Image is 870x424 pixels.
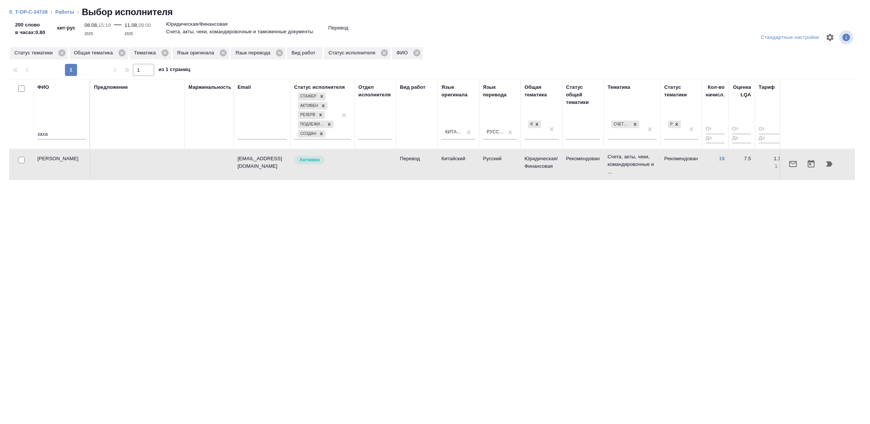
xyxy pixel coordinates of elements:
[528,120,542,129] div: Юридическая/Финансовая
[759,32,821,43] div: split button
[802,155,820,173] button: Открыть календарь загрузки
[706,84,725,99] div: Кол-во начисл.
[562,151,604,178] td: Рекомендован
[173,47,230,59] div: Язык оригинала
[94,84,128,91] div: Предложение
[10,47,68,59] div: Статус тематики
[706,125,725,134] input: От
[14,49,56,57] p: Статус тематики
[166,20,228,28] p: Юридическая/Финансовая
[732,134,751,143] input: До
[294,84,345,91] div: Статус исполнителя
[392,47,423,59] div: ФИО
[400,155,434,162] p: Перевод
[445,129,463,135] div: Китайский
[238,155,287,170] p: [EMAIL_ADDRESS][DOMAIN_NAME]
[759,134,793,143] input: До
[820,155,838,173] button: Продолжить
[479,151,521,178] td: Русский
[660,151,702,178] td: Рекомендован
[130,47,171,59] div: Тематика
[82,6,173,18] h2: Выбор исполнителя
[235,49,273,57] p: Язык перевода
[298,130,317,138] div: Создан
[9,9,48,15] a: S_T-OP-C-24728
[188,84,231,91] div: Маржинальность
[487,129,504,135] div: Русский
[34,151,90,178] td: [PERSON_NAME]
[231,47,285,59] div: Язык перевода
[759,155,793,162] p: 1.1 RUB
[134,49,159,57] p: Тематика
[608,153,657,176] p: Счета, акты, чеки, командировочные и ...
[839,30,855,45] span: Посмотреть информацию
[611,120,640,129] div: Счета, акты, чеки, командировочные и таможенные документы
[297,120,334,129] div: Стажер, Активен, Резерв, Подлежит внедрению, Создан
[125,22,139,28] p: 11.08,
[719,156,725,161] a: 19
[139,22,151,28] p: 09:00
[728,151,755,178] td: 7.5
[18,157,25,163] input: Выбери исполнителей, чтобы отправить приглашение на работу
[664,84,698,99] div: Статус тематики
[524,84,558,99] div: Общая тематика
[759,162,793,170] p: 1 слово
[177,49,217,57] p: Язык оригинала
[238,84,251,91] div: Email
[668,121,673,128] div: Рекомендован
[51,8,52,16] li: ‹
[396,49,410,57] p: ФИО
[358,84,392,99] div: Отдел исполнителя
[85,22,99,28] p: 08.08,
[667,120,682,129] div: Рекомендован
[297,92,327,101] div: Стажер, Активен, Резерв, Подлежит внедрению, Создан
[566,84,600,106] div: Статус общей тематики
[297,101,328,111] div: Стажер, Активен, Резерв, Подлежит внедрению, Создан
[611,121,631,128] div: Счета, акты, чеки, командировочные и таможенные документы
[328,24,348,32] p: Перевод
[298,121,325,128] div: Подлежит внедрению
[298,102,319,110] div: Активен
[400,84,426,91] div: Вид работ
[297,129,326,139] div: Стажер, Активен, Резерв, Подлежит внедрению, Создан
[706,134,725,143] input: До
[732,125,751,134] input: От
[324,47,390,59] div: Статус исполнителя
[608,84,630,91] div: Тематика
[759,84,775,91] div: Тариф
[9,6,861,18] nav: breadcrumb
[784,155,802,173] button: Отправить предложение о работе
[298,111,316,119] div: Резерв
[99,22,111,28] p: 15:19
[821,28,839,46] span: Настроить таблицу
[159,65,190,76] span: из 1 страниц
[292,49,318,57] p: Вид работ
[528,121,533,128] div: Юридическая/Финансовая
[74,49,116,57] p: Общая тематика
[114,18,122,38] div: —
[759,125,793,134] input: От
[732,84,751,99] div: Оценка LQA
[441,84,475,99] div: Язык оригинала
[77,8,79,16] li: ‹
[298,93,318,101] div: Стажер
[294,155,351,165] div: Рядовой исполнитель: назначай с учетом рейтинга
[69,47,128,59] div: Общая тематика
[56,9,74,15] a: Работы
[329,49,378,57] p: Статус исполнителя
[297,110,325,120] div: Стажер, Активен, Резерв, Подлежит внедрению, Создан
[299,156,320,164] p: Активен
[483,84,517,99] div: Язык перевода
[521,151,562,178] td: Юридическая/Финансовая
[37,84,49,91] div: ФИО
[15,21,45,29] p: 200 слово
[438,151,479,178] td: Китайский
